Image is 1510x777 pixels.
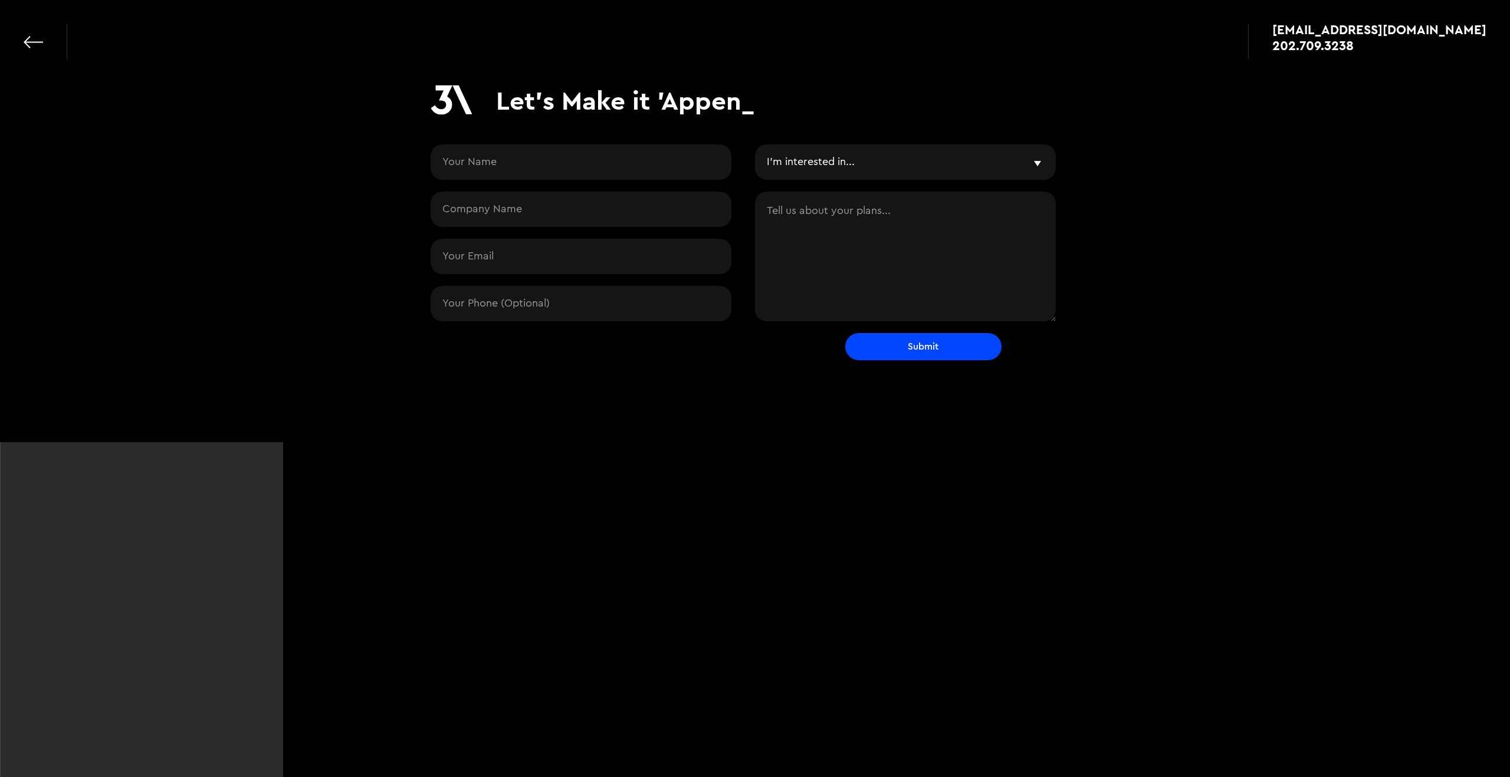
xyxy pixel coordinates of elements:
[431,144,731,180] input: Your Name
[496,85,754,116] h1: Let's Make it 'Appen_
[431,239,731,274] input: Your Email
[431,192,731,227] input: Company Name
[431,144,1079,360] form: Contact Request
[1272,39,1486,51] a: 202.709.3238
[1272,39,1354,51] div: 202.709.3238
[1272,24,1486,35] a: [EMAIL_ADDRESS][DOMAIN_NAME]
[431,286,731,321] input: Your Phone (Optional)
[845,333,1002,360] input: Submit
